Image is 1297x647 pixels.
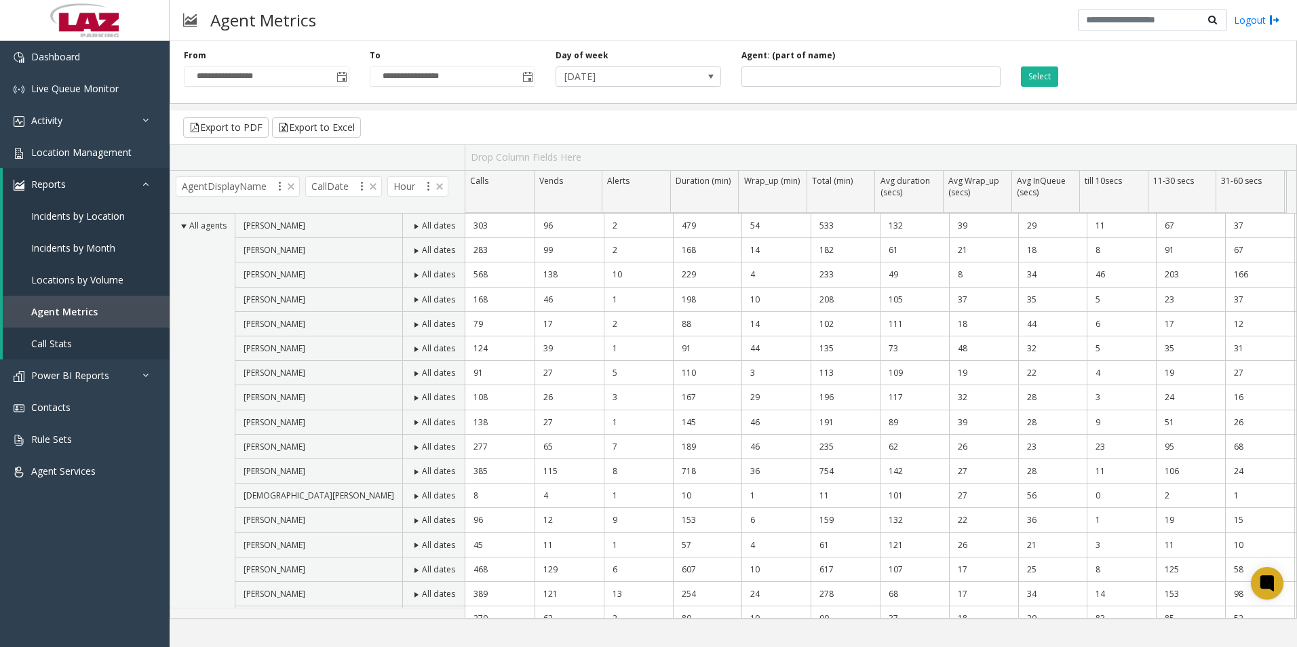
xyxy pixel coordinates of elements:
[1225,288,1294,312] td: 37
[741,238,811,262] td: 14
[535,459,604,484] td: 115
[1156,262,1225,287] td: 203
[14,435,24,446] img: 'icon'
[673,582,742,606] td: 254
[1225,238,1294,262] td: 67
[535,214,604,238] td: 96
[811,606,880,631] td: 90
[741,385,811,410] td: 29
[604,582,673,606] td: 13
[604,508,673,532] td: 9
[1225,557,1294,582] td: 58
[1018,238,1087,262] td: 18
[1087,606,1156,631] td: 83
[31,273,123,286] span: Locations by Volume
[1087,435,1156,459] td: 23
[14,116,24,127] img: 'icon'
[949,336,1018,361] td: 48
[31,305,98,318] span: Agent Metrics
[14,180,24,191] img: 'icon'
[741,606,811,631] td: 10
[1087,336,1156,361] td: 5
[1156,410,1225,435] td: 51
[949,238,1018,262] td: 21
[604,238,673,262] td: 2
[811,508,880,532] td: 159
[741,557,811,582] td: 10
[741,312,811,336] td: 14
[880,262,949,287] td: 49
[1021,66,1058,87] button: Select
[949,606,1018,631] td: 18
[176,176,300,197] span: AgentDisplayName
[31,369,109,382] span: Power BI Reports
[1225,262,1294,287] td: 166
[1087,214,1156,238] td: 11
[673,288,742,312] td: 198
[1156,582,1225,606] td: 153
[1156,336,1225,361] td: 35
[244,342,305,354] span: [PERSON_NAME]
[811,361,880,385] td: 113
[1087,533,1156,557] td: 3
[1087,557,1156,582] td: 8
[1225,214,1294,238] td: 37
[465,459,535,484] td: 385
[31,465,96,477] span: Agent Services
[1156,312,1225,336] td: 17
[1018,435,1087,459] td: 23
[422,490,455,501] span: All dates
[244,269,305,280] span: [PERSON_NAME]
[811,435,880,459] td: 235
[1225,385,1294,410] td: 16
[1087,312,1156,336] td: 6
[1225,336,1294,361] td: 31
[1225,312,1294,336] td: 12
[465,410,535,435] td: 138
[520,67,535,86] span: Toggle popup
[535,606,604,631] td: 62
[673,214,742,238] td: 479
[604,361,673,385] td: 5
[880,410,949,435] td: 89
[673,484,742,508] td: 10
[31,433,72,446] span: Rule Sets
[535,312,604,336] td: 17
[1087,582,1156,606] td: 14
[741,214,811,238] td: 54
[1156,533,1225,557] td: 11
[949,312,1018,336] td: 18
[811,557,880,582] td: 617
[465,336,535,361] td: 124
[334,67,349,86] span: Toggle popup
[949,533,1018,557] td: 26
[673,606,742,631] td: 80
[31,146,132,159] span: Location Management
[1018,508,1087,532] td: 36
[604,606,673,631] td: 2
[3,328,170,359] a: Call Stats
[535,582,604,606] td: 121
[31,82,119,95] span: Live Queue Monitor
[471,151,581,163] span: Drop Column Fields Here
[604,557,673,582] td: 6
[422,269,455,280] span: All dates
[1156,459,1225,484] td: 106
[556,67,688,86] span: [DATE]
[14,371,24,382] img: 'icon'
[189,220,227,231] span: All agents
[422,367,455,378] span: All dates
[1225,484,1294,508] td: 1
[31,114,62,127] span: Activity
[422,342,455,354] span: All dates
[244,564,305,575] span: [PERSON_NAME]
[31,337,72,350] span: Call Stats
[465,312,535,336] td: 79
[465,557,535,582] td: 468
[741,435,811,459] td: 46
[741,288,811,312] td: 10
[811,336,880,361] td: 135
[811,214,880,238] td: 533
[14,403,24,414] img: 'icon'
[673,508,742,532] td: 153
